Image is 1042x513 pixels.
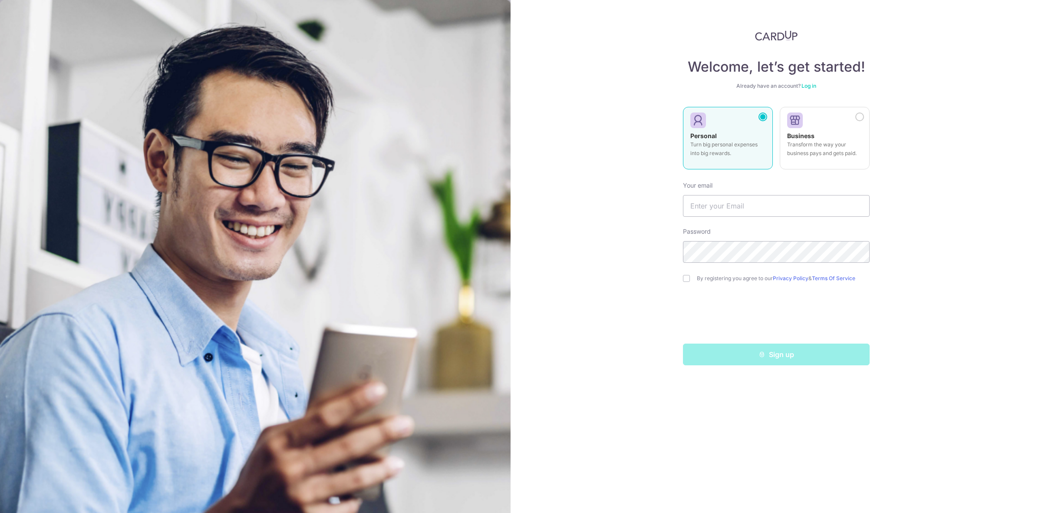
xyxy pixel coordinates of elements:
[683,107,773,175] a: Personal Turn big personal expenses into big rewards.
[755,30,798,41] img: CardUp Logo
[683,227,711,236] label: Password
[697,275,870,282] label: By registering you agree to our &
[787,140,862,158] p: Transform the way your business pays and gets paid.
[683,83,870,89] div: Already have an account?
[683,195,870,217] input: Enter your Email
[812,275,855,281] a: Terms Of Service
[710,299,842,333] iframe: reCAPTCHA
[780,107,870,175] a: Business Transform the way your business pays and gets paid.
[683,181,712,190] label: Your email
[787,132,814,139] strong: Business
[683,58,870,76] h4: Welcome, let’s get started!
[773,275,808,281] a: Privacy Policy
[801,83,816,89] a: Log in
[690,140,765,158] p: Turn big personal expenses into big rewards.
[690,132,717,139] strong: Personal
